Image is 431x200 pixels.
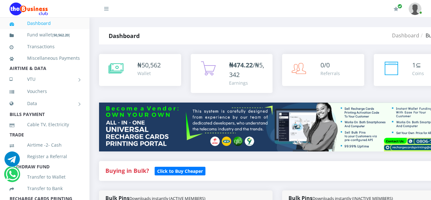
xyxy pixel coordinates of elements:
[320,70,340,77] div: Referrals
[10,27,80,42] a: Fund wallet[50,562.20]
[10,138,80,152] a: Airtime -2- Cash
[105,167,149,174] strong: Buying in Bulk?
[109,32,140,40] strong: Dashboard
[10,117,80,132] a: Cable TV, Electricity
[320,61,330,69] span: 0/0
[191,54,273,93] a: ₦474.22/₦5,342 Earnings
[10,51,80,65] a: Miscellaneous Payments
[10,181,80,196] a: Transfer to Bank
[52,33,70,37] small: [ ]
[10,170,80,184] a: Transfer to Wallet
[10,71,80,87] a: VTU
[282,54,364,86] a: 0/0 Referrals
[142,61,161,69] span: 50,562
[4,156,20,167] a: Chat for support
[229,61,264,79] span: /₦5,342
[412,61,416,69] span: 1
[157,168,203,174] b: Click to Buy Cheaper
[10,96,80,112] a: Data
[412,70,424,77] div: Coins
[6,171,19,182] a: Chat for support
[412,60,424,70] div: ⊆
[229,80,266,86] div: Earnings
[99,54,181,86] a: ₦50,562 Wallet
[394,6,398,12] i: Renew/Upgrade Subscription
[10,3,48,15] img: Logo
[409,3,421,15] img: User
[397,4,402,9] span: Renew/Upgrade Subscription
[155,167,205,174] a: Click to Buy Cheaper
[10,149,80,164] a: Register a Referral
[53,33,69,37] b: 50,562.20
[10,84,80,99] a: Vouchers
[137,60,161,70] div: ₦
[10,39,80,54] a: Transactions
[10,16,80,31] a: Dashboard
[137,70,161,77] div: Wallet
[392,32,419,39] a: Dashboard
[229,61,253,69] b: ₦474.22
